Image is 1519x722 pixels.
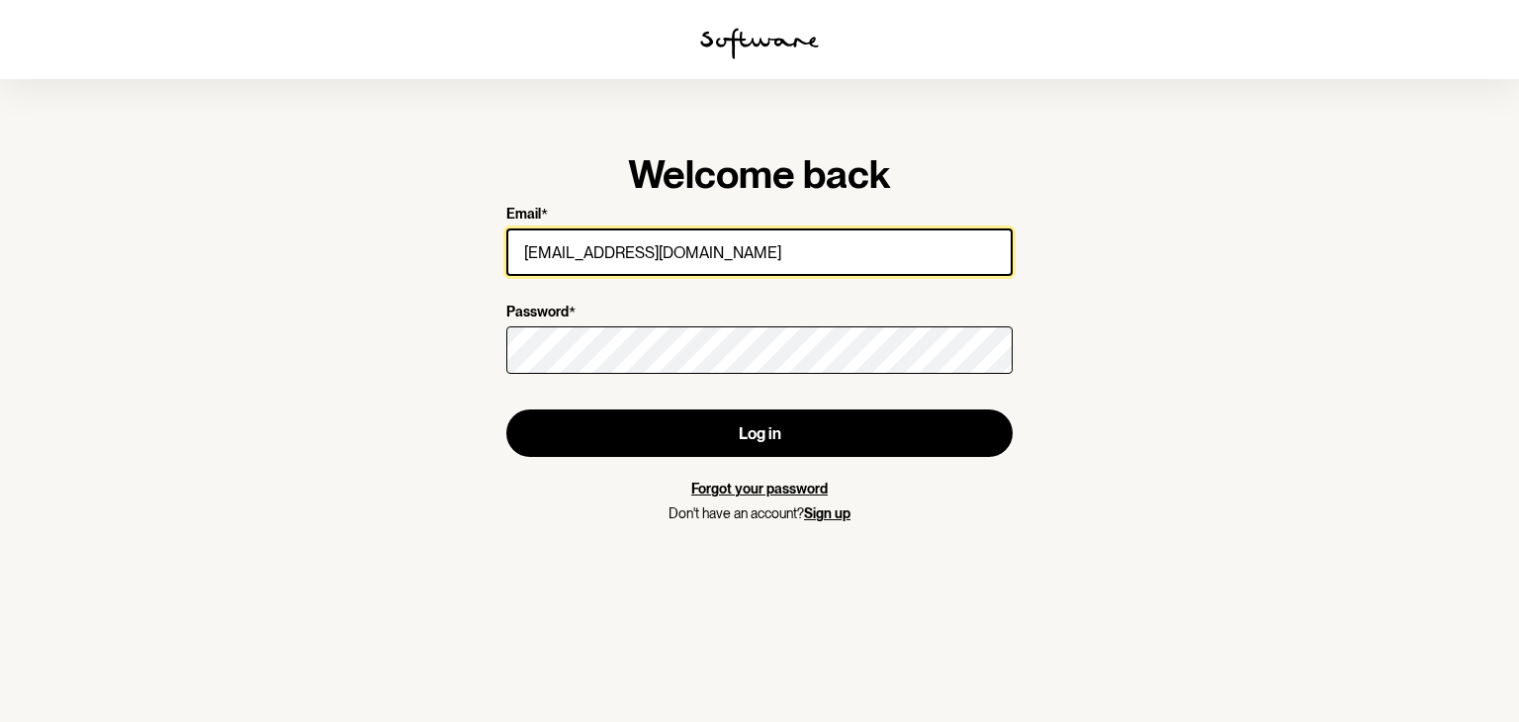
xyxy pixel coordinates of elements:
[700,28,819,59] img: software logo
[804,505,850,521] a: Sign up
[506,206,541,225] p: Email
[691,481,828,496] a: Forgot your password
[506,150,1013,198] h1: Welcome back
[506,304,569,322] p: Password
[506,409,1013,457] button: Log in
[506,505,1013,522] p: Don't have an account?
